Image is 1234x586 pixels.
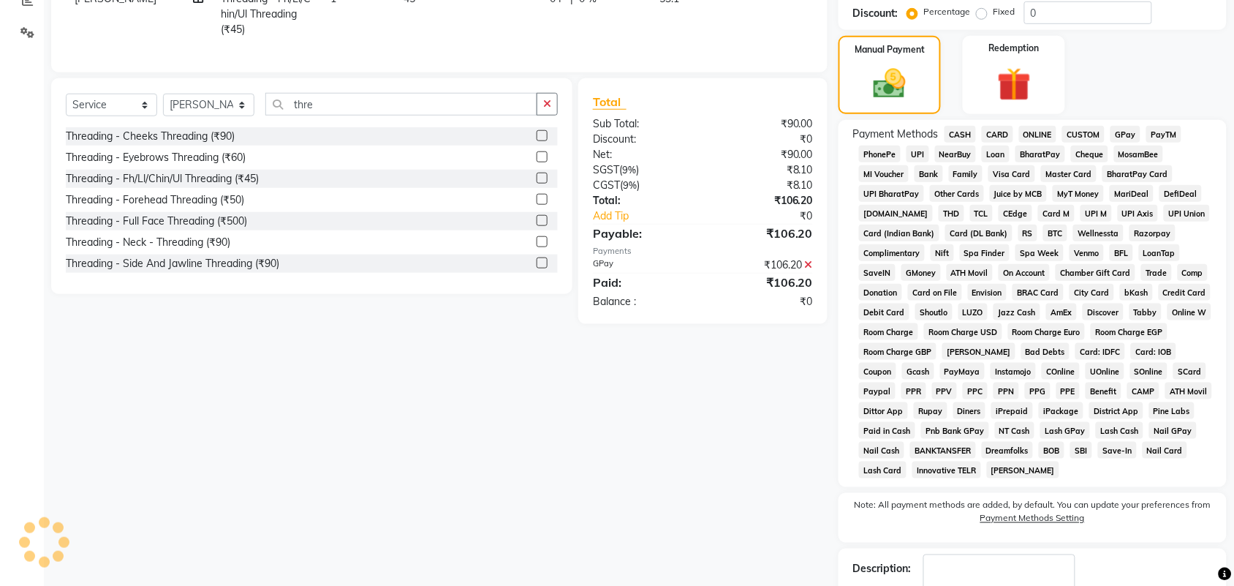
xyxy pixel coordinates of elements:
[1159,284,1211,301] span: Credit Card
[1118,205,1159,222] span: UPI Axis
[935,146,977,162] span: NearBuy
[859,284,902,301] span: Donation
[703,116,824,132] div: ₹90.00
[1083,304,1124,320] span: Discover
[932,383,958,399] span: PPV
[1102,165,1173,182] span: BharatPay Card
[1038,205,1075,222] span: Card M
[995,422,1035,439] span: NT Cash
[703,225,824,242] div: ₹106.20
[582,225,703,242] div: Payable:
[66,256,279,271] div: Threading - Side And Jawline Threading (₹90)
[980,512,1085,525] label: Payment Methods Setting
[1086,363,1124,380] span: UOnline
[991,402,1033,419] span: iPrepaid
[853,127,939,142] span: Payment Methods
[1127,383,1159,399] span: CAMP
[859,462,906,478] span: Lash Card
[582,147,703,162] div: Net:
[593,179,620,192] span: CGST
[582,294,703,309] div: Balance :
[915,304,953,320] span: Shoutlo
[1071,146,1108,162] span: Cheque
[1043,225,1067,241] span: BTC
[582,132,703,147] div: Discount:
[1129,304,1162,320] span: Tabby
[855,43,925,56] label: Manual Payment
[1110,244,1133,261] span: BFL
[999,264,1050,281] span: On Account
[859,264,896,281] span: SaveIN
[924,323,1002,340] span: Room Charge USD
[915,165,943,182] span: Bank
[982,442,1034,459] span: Dreamfolks
[1110,126,1140,143] span: GPay
[853,6,898,21] div: Discount:
[1096,422,1143,439] span: Lash Cash
[1149,422,1197,439] span: Nail GPay
[859,165,909,182] span: MI Voucher
[1173,363,1206,380] span: SCard
[1139,244,1181,261] span: LoanTap
[853,499,1212,531] label: Note: All payment methods are added, by default. You can update your preferences from
[914,402,947,419] span: Rupay
[1114,146,1164,162] span: MosamBee
[1025,383,1051,399] span: PPG
[859,422,915,439] span: Paid in Cash
[703,147,824,162] div: ₹90.00
[593,94,627,110] span: Total
[1056,264,1135,281] span: Chamber Gift Card
[988,165,1035,182] span: Visa Card
[989,42,1040,55] label: Redemption
[968,284,1007,301] span: Envision
[859,244,925,261] span: Complimentary
[940,363,985,380] span: PayMaya
[582,178,703,193] div: ( )
[953,402,986,419] span: Diners
[1091,323,1167,340] span: Room Charge EGP
[1012,284,1064,301] span: BRAC Card
[924,5,971,18] label: Percentage
[1098,442,1137,459] span: Save-In
[66,129,235,144] div: Threading - Cheeks Threading (₹90)
[1075,343,1125,360] span: Card: IDFC
[859,383,896,399] span: Paypal
[902,363,934,380] span: Gcash
[1046,304,1077,320] span: AmEx
[859,363,896,380] span: Coupon
[939,205,964,222] span: THD
[912,462,981,478] span: Innovative TELR
[1073,225,1124,241] span: Wellnessta
[963,383,988,399] span: PPC
[582,162,703,178] div: ( )
[945,126,976,143] span: CASH
[993,383,1019,399] span: PPN
[908,284,962,301] span: Card on File
[991,363,1036,380] span: Instamojo
[66,171,259,187] div: Threading - Fh/Ll/Chin/Ul Threading (₹45)
[66,192,244,208] div: Threading - Forehead Threading (₹50)
[863,65,916,102] img: _cash.svg
[910,442,976,459] span: BANKTANSFER
[1015,146,1065,162] span: BharatPay
[949,165,983,182] span: Family
[703,294,824,309] div: ₹0
[859,146,901,162] span: PhonePe
[931,244,954,261] span: Nift
[1015,244,1064,261] span: Spa Week
[1130,363,1168,380] span: SOnline
[582,116,703,132] div: Sub Total:
[987,462,1060,478] span: [PERSON_NAME]
[859,323,918,340] span: Room Charge
[1159,185,1202,202] span: DefiDeal
[945,225,1012,241] span: Card (DL Bank)
[1019,126,1057,143] span: ONLINE
[1164,205,1210,222] span: UPI Union
[960,244,1010,261] span: Spa Finder
[1131,343,1176,360] span: Card: IOB
[1165,383,1212,399] span: ATH Movil
[582,209,723,224] a: Add Tip
[993,5,1015,18] label: Fixed
[1040,422,1090,439] span: Lash GPay
[1110,185,1154,202] span: MariDeal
